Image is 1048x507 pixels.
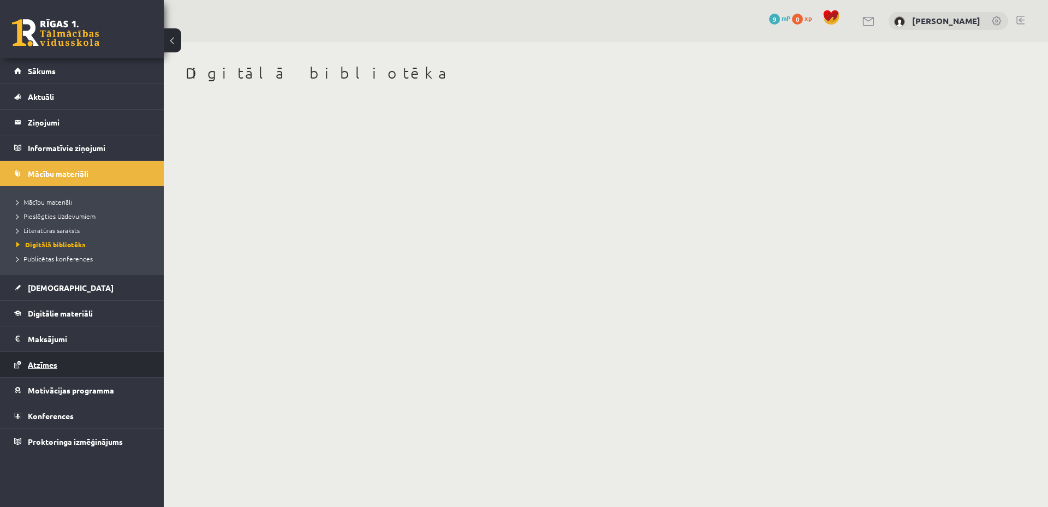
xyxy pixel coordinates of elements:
span: Digitālā bibliotēka [16,240,86,249]
a: Rīgas 1. Tālmācības vidusskola [12,19,99,46]
span: xp [805,14,812,22]
span: Mācību materiāli [16,198,72,206]
a: Mācību materiāli [14,161,150,186]
img: Nataļja Novikova [894,16,905,27]
a: Aktuāli [14,84,150,109]
span: Aktuāli [28,92,54,102]
a: 9 mP [769,14,790,22]
a: Atzīmes [14,352,150,377]
a: [DEMOGRAPHIC_DATA] [14,275,150,300]
span: 0 [792,14,803,25]
a: 0 xp [792,14,817,22]
a: Proktoringa izmēģinājums [14,429,150,454]
span: [DEMOGRAPHIC_DATA] [28,283,114,293]
a: Informatīvie ziņojumi [14,135,150,160]
span: Konferences [28,411,74,421]
h1: Digitālā bibliotēka [186,64,884,82]
span: Motivācijas programma [28,385,114,395]
span: Proktoringa izmēģinājums [28,437,123,446]
a: Literatūras saraksts [16,225,153,235]
legend: Informatīvie ziņojumi [28,135,150,160]
a: Pieslēgties Uzdevumiem [16,211,153,221]
span: Sākums [28,66,56,76]
a: Digitālā bibliotēka [16,240,153,249]
a: Mācību materiāli [16,197,153,207]
legend: Ziņojumi [28,110,150,135]
a: [PERSON_NAME] [912,15,980,26]
a: Publicētas konferences [16,254,153,264]
a: Sākums [14,58,150,83]
a: Ziņojumi [14,110,150,135]
span: Publicētas konferences [16,254,93,263]
legend: Maksājumi [28,326,150,351]
span: Pieslēgties Uzdevumiem [16,212,96,220]
span: Mācību materiāli [28,169,88,178]
span: Literatūras saraksts [16,226,80,235]
span: mP [782,14,790,22]
span: Atzīmes [28,360,57,369]
a: Konferences [14,403,150,428]
a: Maksājumi [14,326,150,351]
a: Digitālie materiāli [14,301,150,326]
span: 9 [769,14,780,25]
a: Motivācijas programma [14,378,150,403]
span: Digitālie materiāli [28,308,93,318]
